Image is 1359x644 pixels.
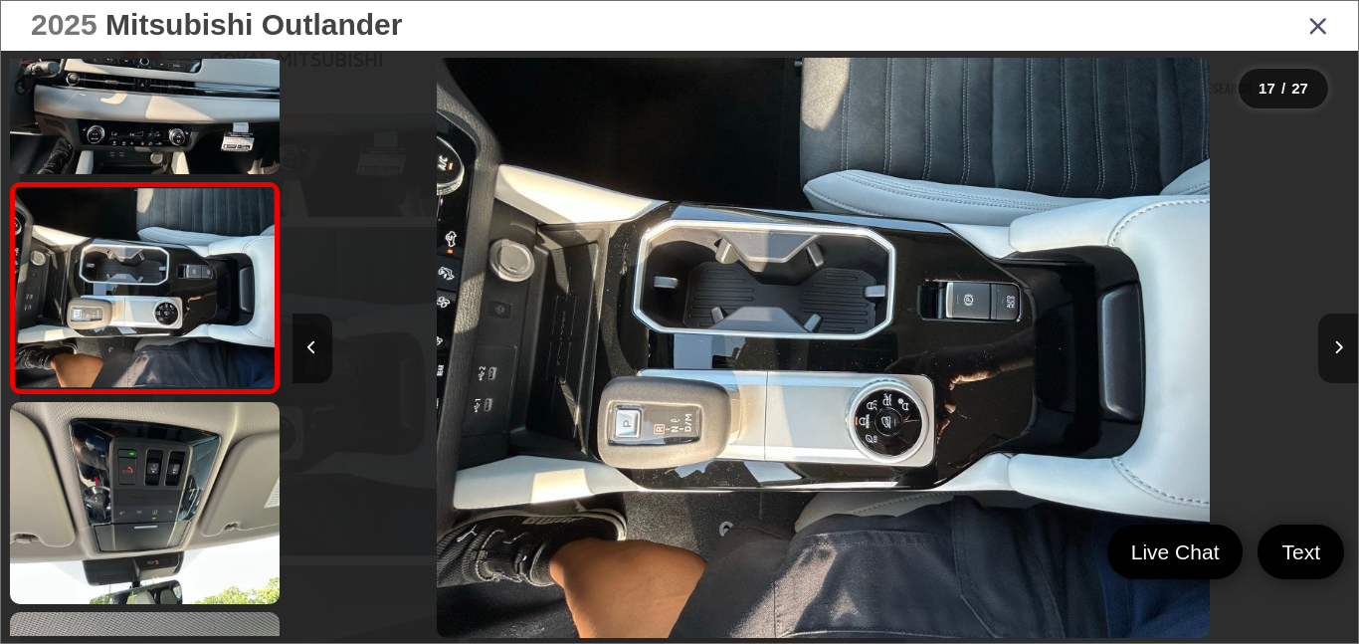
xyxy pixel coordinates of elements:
span: 17 [1259,80,1275,97]
div: 2025 Mitsubishi Outlander SE 16 [291,58,1356,637]
img: 2025 Mitsubishi Outlander SE [7,400,282,606]
span: Live Chat [1121,538,1230,565]
span: 27 [1291,80,1308,97]
span: Mitsubishi Outlander [105,8,402,41]
span: Text [1271,538,1330,565]
a: Text [1258,525,1344,579]
span: 2025 [31,8,97,41]
button: Next image [1318,314,1358,383]
img: 2025 Mitsubishi Outlander SE [437,58,1209,637]
span: / [1279,82,1287,96]
button: Previous image [292,314,332,383]
i: Close gallery [1308,12,1328,38]
img: 2025 Mitsubishi Outlander SE [12,188,277,387]
a: Live Chat [1107,525,1244,579]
